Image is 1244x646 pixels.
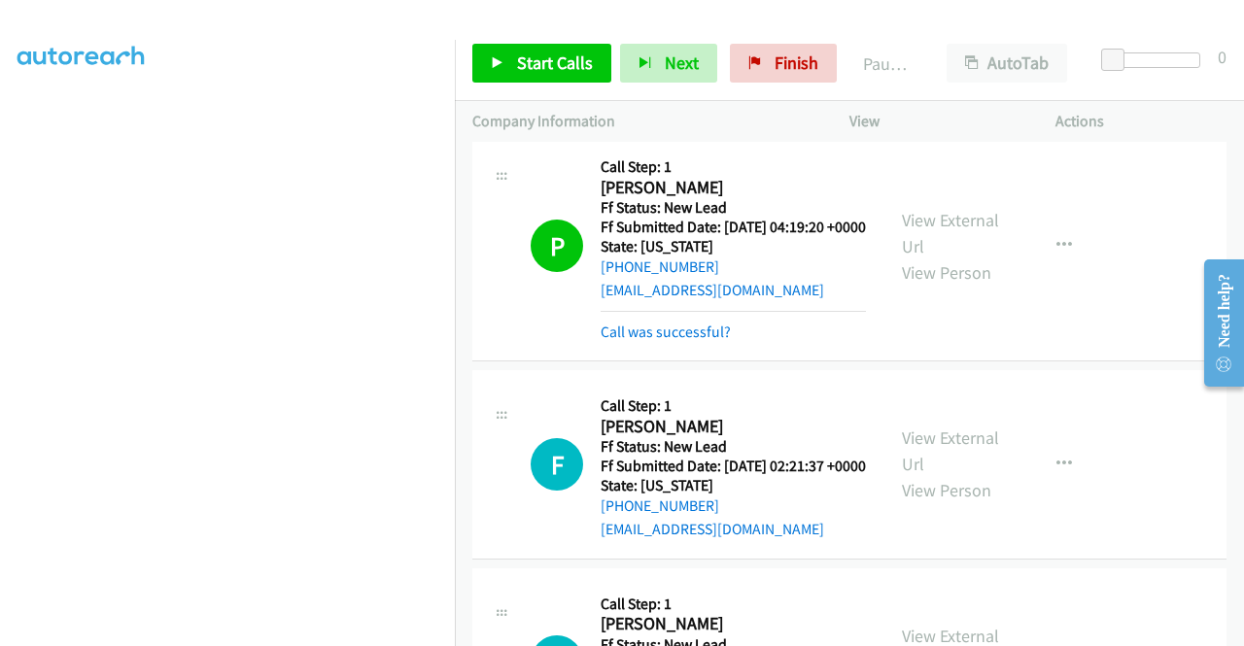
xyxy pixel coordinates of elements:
h5: Call Step: 1 [601,157,866,177]
div: The call is yet to be attempted [531,438,583,491]
div: Delay between calls (in seconds) [1111,52,1200,68]
h5: State: [US_STATE] [601,237,866,256]
a: View External Url [902,426,999,475]
h1: P [531,220,583,272]
p: Actions [1055,110,1227,133]
button: Next [620,44,717,83]
a: [EMAIL_ADDRESS][DOMAIN_NAME] [601,520,824,538]
h5: Ff Submitted Date: [DATE] 02:21:37 +0000 [601,457,866,476]
a: Call was successful? [601,323,731,341]
a: View External Url [902,209,999,257]
h2: [PERSON_NAME] [601,416,860,438]
p: Paused [863,51,912,77]
a: View Person [902,479,991,501]
h5: Ff Submitted Date: [DATE] 04:19:20 +0000 [601,218,866,237]
p: View [849,110,1020,133]
span: Next [665,51,699,74]
h2: [PERSON_NAME] [601,613,860,635]
h1: F [531,438,583,491]
a: View Person [902,261,991,284]
span: Finish [775,51,818,74]
h5: Call Step: 1 [601,595,866,614]
a: [PHONE_NUMBER] [601,496,719,515]
a: [EMAIL_ADDRESS][DOMAIN_NAME] [601,281,824,299]
a: Start Calls [472,44,611,83]
button: AutoTab [947,44,1067,83]
iframe: Resource Center [1189,246,1244,400]
a: Finish [730,44,837,83]
h5: State: [US_STATE] [601,476,866,495]
p: Company Information [472,110,814,133]
h5: Ff Status: New Lead [601,437,866,457]
h5: Call Step: 1 [601,396,866,416]
h5: Ff Status: New Lead [601,198,866,218]
div: 0 [1218,44,1227,70]
h2: [PERSON_NAME] [601,177,860,199]
span: Start Calls [517,51,593,74]
a: [PHONE_NUMBER] [601,257,719,276]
